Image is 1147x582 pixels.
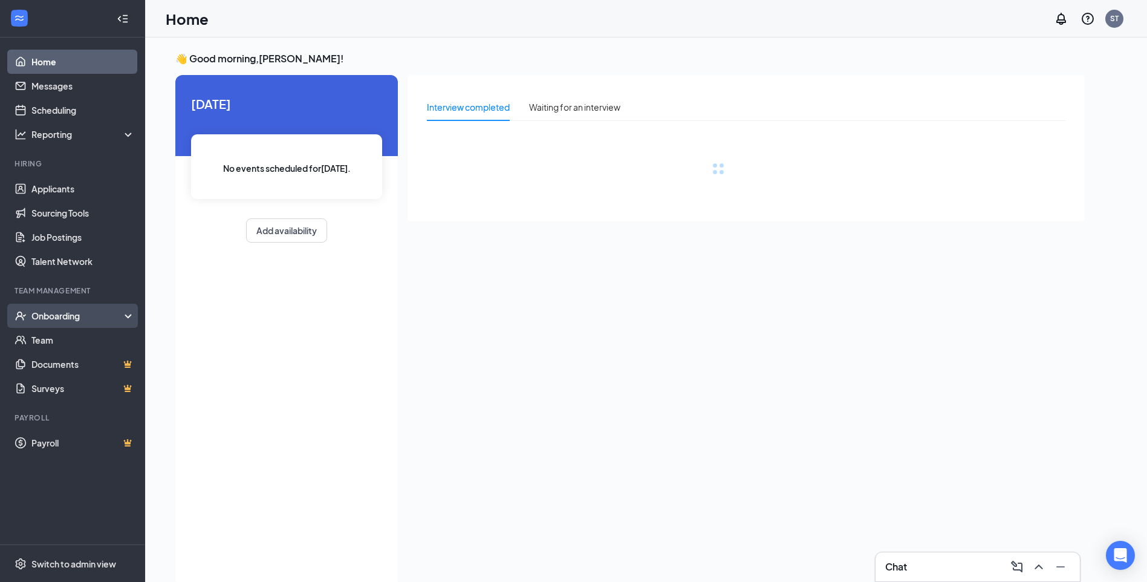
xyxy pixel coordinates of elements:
a: SurveysCrown [31,376,135,401]
div: ST [1110,13,1119,24]
div: Interview completed [427,100,510,114]
a: Job Postings [31,225,135,249]
h3: Chat [885,560,907,574]
a: Scheduling [31,98,135,122]
a: PayrollCrown [31,431,135,455]
svg: UserCheck [15,310,27,322]
div: Reporting [31,128,135,140]
svg: Analysis [15,128,27,140]
div: Onboarding [31,310,125,322]
a: Team [31,328,135,352]
button: ComposeMessage [1007,557,1027,577]
a: Messages [31,74,135,98]
div: Waiting for an interview [529,100,620,114]
h1: Home [166,8,209,29]
span: [DATE] [191,94,382,113]
button: Minimize [1051,557,1070,577]
a: Talent Network [31,249,135,273]
h3: 👋 Good morning, [PERSON_NAME] ! [175,52,1085,65]
div: Payroll [15,413,132,423]
a: Sourcing Tools [31,201,135,225]
svg: Minimize [1053,560,1068,574]
svg: QuestionInfo [1080,11,1095,26]
a: Home [31,50,135,74]
div: Team Management [15,286,132,296]
svg: ComposeMessage [1010,560,1024,574]
svg: WorkstreamLogo [13,12,25,24]
svg: Collapse [117,13,129,25]
div: Hiring [15,159,132,169]
svg: ChevronUp [1032,560,1046,574]
button: ChevronUp [1029,557,1048,577]
button: Add availability [246,218,327,243]
svg: Notifications [1054,11,1068,26]
span: No events scheduled for [DATE] . [223,162,351,175]
div: Switch to admin view [31,558,116,570]
div: Open Intercom Messenger [1106,541,1135,570]
svg: Settings [15,558,27,570]
a: Applicants [31,177,135,201]
a: DocumentsCrown [31,352,135,376]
